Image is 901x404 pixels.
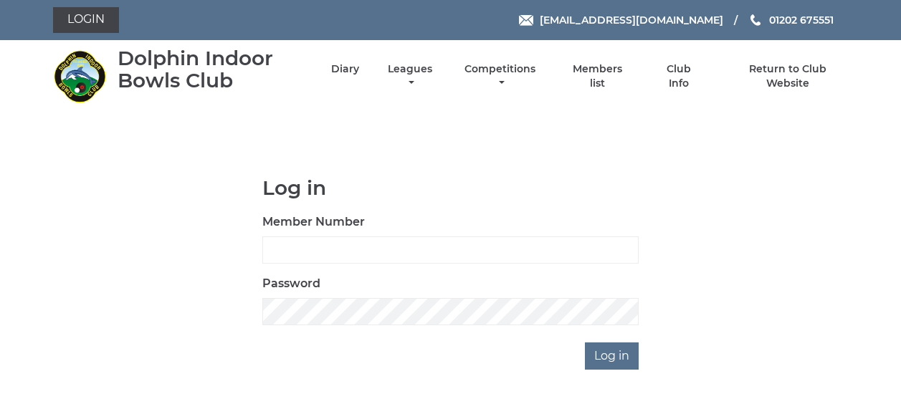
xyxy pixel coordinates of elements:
[750,14,761,26] img: Phone us
[118,47,306,92] div: Dolphin Indoor Bowls Club
[769,14,834,27] span: 01202 675551
[53,49,107,103] img: Dolphin Indoor Bowls Club
[519,15,533,26] img: Email
[462,62,540,90] a: Competitions
[564,62,630,90] a: Members list
[331,62,359,76] a: Diary
[262,275,320,292] label: Password
[262,213,365,231] label: Member Number
[748,12,834,28] a: Phone us 01202 675551
[585,342,639,370] input: Log in
[540,14,723,27] span: [EMAIL_ADDRESS][DOMAIN_NAME]
[727,62,848,90] a: Return to Club Website
[53,7,119,33] a: Login
[262,177,639,199] h1: Log in
[384,62,436,90] a: Leagues
[519,12,723,28] a: Email [EMAIL_ADDRESS][DOMAIN_NAME]
[656,62,702,90] a: Club Info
